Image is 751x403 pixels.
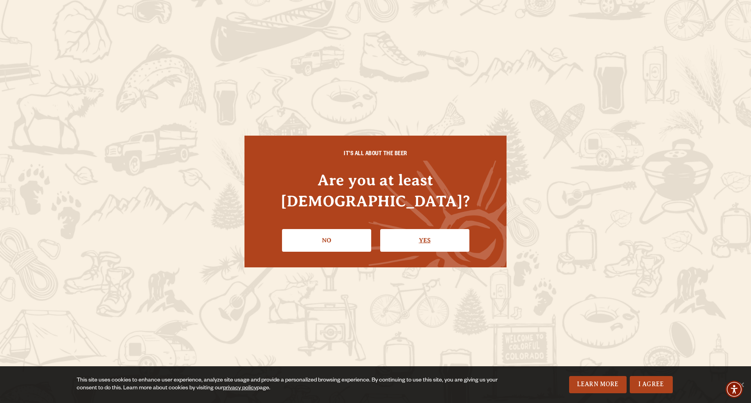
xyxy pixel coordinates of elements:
[569,376,627,393] a: Learn More
[630,376,673,393] a: I Agree
[223,385,257,392] a: privacy policy
[282,229,371,252] a: No
[260,170,491,211] h4: Are you at least [DEMOGRAPHIC_DATA]?
[380,229,469,252] a: Confirm I'm 21 or older
[260,151,491,158] h6: IT'S ALL ABOUT THE BEER
[77,377,504,392] div: This site uses cookies to enhance user experience, analyze site usage and provide a personalized ...
[726,381,743,398] div: Accessibility Menu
